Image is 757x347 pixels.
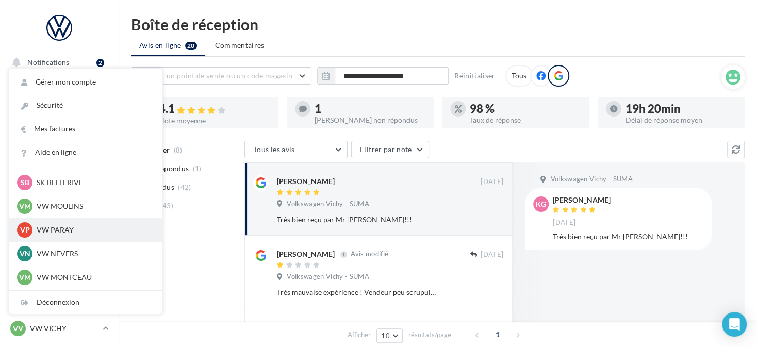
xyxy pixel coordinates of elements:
span: SB [21,177,29,188]
div: Délai de réponse moyen [626,117,737,124]
a: Aide en ligne [9,141,162,164]
div: 4.1 [159,103,270,115]
div: Note moyenne [159,117,270,124]
span: Volkswagen Vichy - SUMA [550,175,632,184]
button: Tous les avis [244,141,348,158]
span: VN [20,249,30,259]
span: KG [536,199,546,209]
div: 1 [315,103,426,114]
div: Très bien reçu par Mr [PERSON_NAME]!!! [277,214,436,225]
span: Notifications [27,58,69,67]
a: Sécurité [9,94,162,117]
p: VW NEVERS [37,249,150,259]
span: 1 [489,326,506,343]
span: [DATE] [481,250,503,259]
span: VM [19,201,31,211]
div: [PERSON_NAME] [277,322,335,332]
button: Notifications 2 [6,52,108,73]
a: Calendrier [6,232,112,254]
span: Afficher [348,330,371,340]
a: VV VW VICHY [8,319,110,338]
div: Très bien reçu par Mr [PERSON_NAME]!!! [553,232,703,242]
div: 2 [96,59,104,67]
button: 10 [376,328,403,343]
a: Médiathèque [6,206,112,228]
div: Taux de réponse [470,117,581,124]
p: VW MOULINS [37,201,150,211]
div: 98 % [470,103,581,114]
span: résultats/page [408,330,451,340]
div: Très mauvaise expérience ! Vendeur peu scrupuleux, je ne rentrerai pas dans le détail, mais c’est... [277,287,436,298]
div: [PERSON_NAME] non répondus [315,117,426,124]
span: Commentaires [215,40,265,51]
span: VM [19,272,31,283]
span: (1) [193,164,202,173]
button: Réinitialiser [450,70,500,82]
div: Déconnexion [9,291,162,314]
div: [PERSON_NAME] [277,176,335,187]
div: [PERSON_NAME] [553,196,611,204]
span: VV [13,323,23,334]
span: Avis modifié [351,250,388,258]
div: [PERSON_NAME] [277,249,335,259]
span: Non répondus [141,163,189,174]
p: SK BELLERIVE [37,177,150,188]
a: Gérer mon compte [9,71,162,94]
span: (43) [160,202,173,210]
span: VP [20,225,30,235]
a: Visibilité en ligne [6,129,112,151]
p: VW VICHY [30,323,98,334]
span: Volkswagen Vichy - SUMA [287,272,369,282]
p: VW MONTCEAU [37,272,150,283]
span: [DATE] [553,218,575,227]
div: Open Intercom Messenger [722,312,747,337]
a: Mes factures [9,118,162,141]
a: Contacts [6,180,112,202]
a: PLV et print personnalisable [6,257,112,288]
a: Boîte de réception20 [6,103,112,125]
a: Campagnes [6,155,112,177]
span: [DATE] [481,177,503,187]
div: Tous [505,65,533,87]
a: Opérations [6,77,112,99]
span: Choisir un point de vente ou un code magasin [140,71,292,80]
button: Choisir un point de vente ou un code magasin [131,67,311,85]
span: Volkswagen Vichy - SUMA [287,200,369,209]
span: Tous les avis [253,145,295,154]
button: Filtrer par note [351,141,429,158]
div: 19h 20min [626,103,737,114]
span: (42) [178,183,191,191]
span: 10 [381,332,390,340]
div: Boîte de réception [131,16,745,32]
p: VW PARAY [37,225,150,235]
